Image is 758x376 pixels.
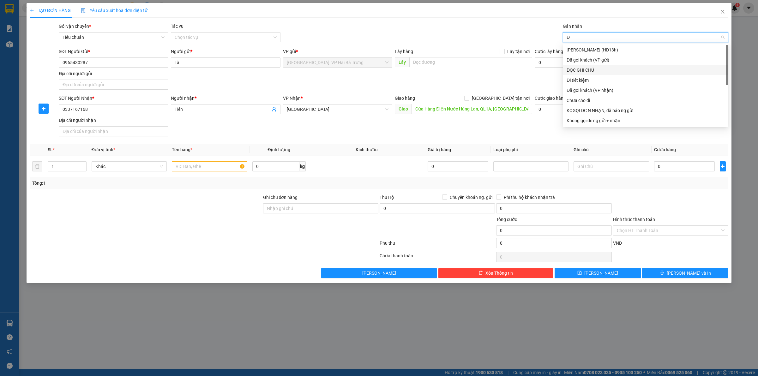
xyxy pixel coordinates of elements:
div: [PERSON_NAME] (HD13h) [567,46,725,53]
div: Chưa thanh toán [379,252,496,263]
span: Định lượng [268,147,290,152]
input: VD: Bàn, Ghế [172,161,247,171]
button: plus [39,104,49,114]
span: Chuyển khoản ng. gửi [447,194,495,201]
span: delete [478,271,483,276]
span: Hà Nội: VP Hai Bà Trưng [287,58,389,67]
span: save [577,271,582,276]
span: Lấy hàng [395,49,413,54]
div: KOGỌI DC N NHẬN, đã báo ng gửi [567,107,725,114]
span: [PERSON_NAME] [362,270,396,277]
img: icon [81,8,86,13]
label: Ghi chú đơn hàng [263,195,298,200]
button: [PERSON_NAME] [321,268,436,278]
span: Giao [395,104,412,114]
input: Địa chỉ của người gửi [59,80,168,90]
button: plus [720,161,726,171]
span: Lấy tận nơi [505,48,532,55]
label: Gán nhãn [563,24,582,29]
span: plus [30,8,34,13]
div: Không gọi dc ng gửi + nhận [563,116,728,126]
input: Dọc đường [412,104,532,114]
label: Tác vụ [171,24,183,29]
label: Hình thức thanh toán [613,217,655,222]
span: plus [39,106,48,111]
button: deleteXóa Thông tin [438,268,553,278]
span: Gói vận chuyển [59,24,91,29]
span: Thu Hộ [380,195,394,200]
th: Ghi chú [571,144,651,156]
div: ĐỌC GHI CHÚ [567,67,725,74]
div: Đã gọi khách (VP gửi) [563,55,728,65]
span: Xóa Thông tin [485,270,513,277]
span: kg [299,161,306,171]
span: VP Nhận [283,96,301,101]
div: Địa chỉ người nhận [59,117,168,124]
div: ĐỌC GHI CHÚ [563,65,728,75]
input: 0 [428,161,488,171]
div: KOGỌI DC N NHẬN, đã báo ng gửi [563,105,728,116]
span: Khác [95,162,163,171]
button: delete [32,161,42,171]
span: Cước hàng [654,147,676,152]
span: Giao hàng [395,96,415,101]
div: Đi tiết kiệm [567,77,725,84]
button: Close [714,3,731,21]
div: Đã gọi khách (VP nhận) [563,85,728,95]
div: Người gửi [171,48,280,55]
span: VND [613,241,622,246]
div: Huy Dương (HD13h) [563,45,728,55]
input: Dọc đường [409,57,532,67]
span: plus [720,164,725,169]
button: printer[PERSON_NAME] và In [642,268,728,278]
div: Đã gọi khách (VP nhận) [567,87,725,94]
div: Đi tiết kiệm [563,75,728,85]
span: Tiêu chuẩn [63,33,165,42]
input: Cước lấy hàng [535,57,616,68]
input: Ghi chú đơn hàng [263,203,378,213]
label: Cước lấy hàng [535,49,563,54]
span: close [720,9,725,14]
span: Yêu cầu xuất hóa đơn điện tử [81,8,147,13]
input: Cước giao hàng [535,104,616,114]
span: SL [48,147,53,152]
span: user-add [272,107,277,112]
span: [GEOGRAPHIC_DATA] tận nơi [469,95,532,102]
span: Lấy [395,57,409,67]
div: Chưa cho đi [567,97,725,104]
span: Đơn vị tính [92,147,115,152]
label: Cước giao hàng [535,96,566,101]
div: Đã gọi khách (VP gửi) [567,57,725,63]
input: Địa chỉ của người nhận [59,126,168,136]
span: printer [660,271,664,276]
span: TẠO ĐƠN HÀNG [30,8,71,13]
span: [PERSON_NAME] và In [667,270,711,277]
div: Địa chỉ người gửi [59,70,168,77]
div: SĐT Người Nhận [59,95,168,102]
div: Tổng: 1 [32,180,292,187]
span: Giá trị hàng [428,147,451,152]
span: Tên hàng [172,147,192,152]
div: Người nhận [171,95,280,102]
input: Ghi Chú [574,161,649,171]
div: SĐT Người Gửi [59,48,168,55]
div: Chưa cho đi [563,95,728,105]
span: Tổng cước [496,217,517,222]
input: Gán nhãn [567,33,571,41]
span: Kích thước [356,147,377,152]
div: VP gửi [283,48,393,55]
span: Khánh Hòa [287,104,389,114]
th: Loại phụ phí [491,144,571,156]
div: Không gọi dc ng gửi + nhận [567,117,725,124]
button: save[PERSON_NAME] [555,268,641,278]
span: [PERSON_NAME] [584,270,618,277]
div: Phụ thu [379,240,496,251]
span: Phí thu hộ khách nhận trả [501,194,557,201]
